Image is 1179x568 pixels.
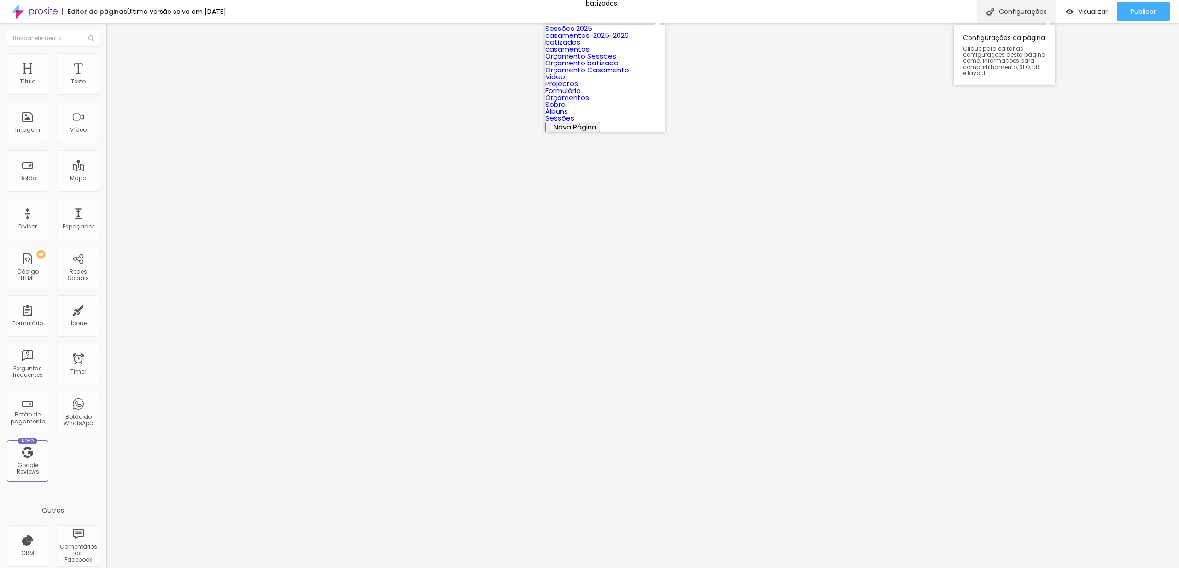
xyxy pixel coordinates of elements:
[1131,8,1156,15] span: Publicar
[545,58,619,68] a: Orçamento batizado
[7,30,99,47] input: Buscar elemento
[545,122,600,132] button: Nova Página
[545,106,568,116] a: Álbuns
[20,78,35,85] div: Título
[545,44,589,54] a: casamentos
[18,438,38,444] div: Novo
[70,369,86,375] div: Timer
[9,269,46,282] div: Código HTML
[18,223,37,230] div: Divisor
[70,320,87,327] div: Ícone
[1066,8,1074,16] img: view-1.svg
[545,93,589,102] a: Orçamentos
[1117,2,1170,21] button: Publicar
[12,320,43,327] div: Formulário
[127,8,226,15] div: Última versão salva em [DATE]
[60,414,96,427] div: Botão do WhatsApp
[954,25,1055,85] div: Configurações da página
[545,65,629,75] a: Orçamento Casamento
[63,223,94,230] div: Espaçador
[21,550,34,556] div: CRM
[15,127,40,133] div: Imagem
[545,72,565,82] a: Video
[70,175,87,182] div: Mapa
[9,462,46,475] div: Google Reviews
[62,8,127,15] div: Editor de páginas
[88,35,94,41] img: Icone
[9,365,46,379] div: Perguntas frequentes
[554,122,596,132] span: Nova Página
[70,127,87,133] div: Vídeo
[545,86,581,95] a: Formulário
[1056,2,1117,21] button: Visualizar
[545,79,578,88] a: Projectos
[60,269,96,282] div: Redes Sociais
[1078,8,1108,15] span: Visualizar
[545,37,580,47] a: batizados
[106,23,1179,568] iframe: Editor
[60,544,96,563] div: Comentários do Facebook
[9,411,46,425] div: Botão de pagamento
[545,113,574,123] a: Sessões
[986,8,994,16] img: Icone
[545,51,616,61] a: Orçamento Sessões
[963,46,1046,76] span: Clique para editar as configurações desta página como: Informações para compartilhamento, SEO, UR...
[545,30,629,40] a: casamentos-2025-2026
[545,100,566,109] a: Sobre
[71,78,86,85] div: Texto
[19,175,36,182] div: Botão
[545,23,592,33] a: Sessões 2025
